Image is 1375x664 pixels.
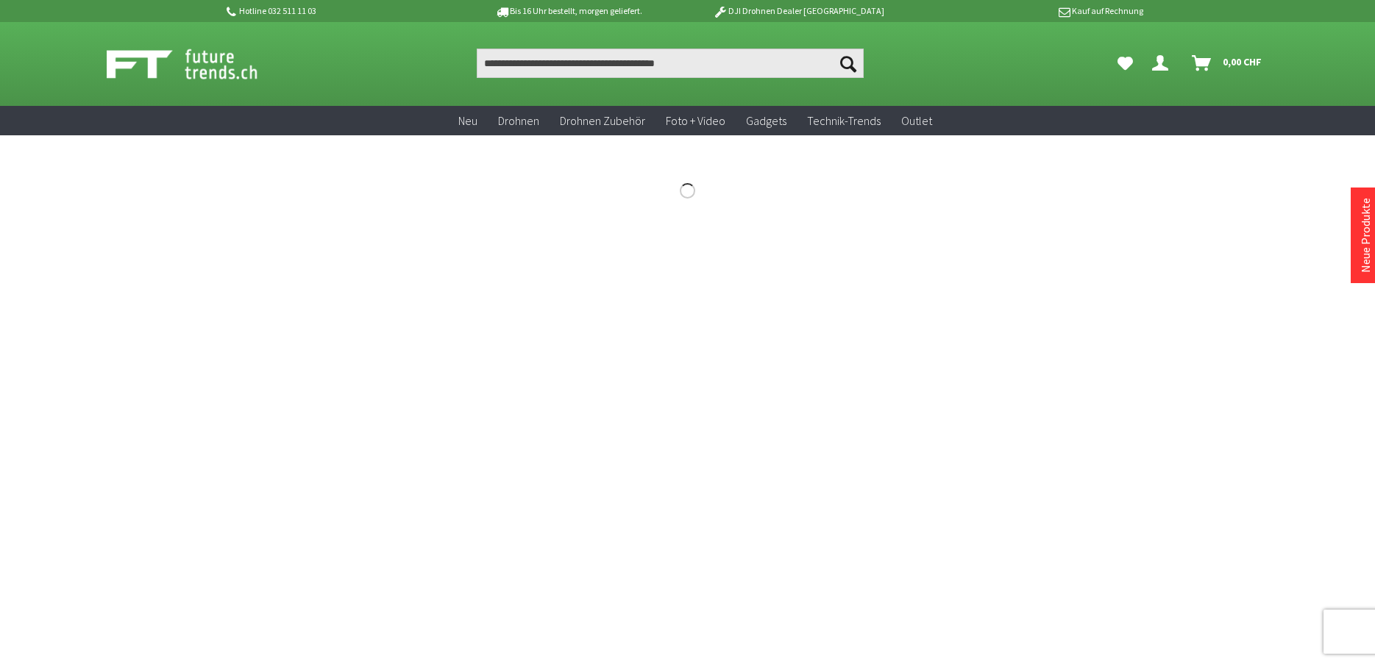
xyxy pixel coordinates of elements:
[746,113,786,128] span: Gadgets
[901,113,932,128] span: Outlet
[1186,49,1269,78] a: Warenkorb
[224,2,454,20] p: Hotline 032 511 11 03
[488,106,550,136] a: Drohnen
[891,106,942,136] a: Outlet
[683,2,913,20] p: DJI Drohnen Dealer [GEOGRAPHIC_DATA]
[458,113,477,128] span: Neu
[1110,49,1140,78] a: Meine Favoriten
[914,2,1143,20] p: Kauf auf Rechnung
[477,49,864,78] input: Produkt, Marke, Kategorie, EAN, Artikelnummer…
[454,2,683,20] p: Bis 16 Uhr bestellt, morgen geliefert.
[448,106,488,136] a: Neu
[833,49,864,78] button: Suchen
[107,46,290,82] img: Shop Futuretrends - zur Startseite wechseln
[1223,50,1262,74] span: 0,00 CHF
[1358,198,1373,273] a: Neue Produkte
[655,106,736,136] a: Foto + Video
[560,113,645,128] span: Drohnen Zubehör
[498,113,539,128] span: Drohnen
[807,113,881,128] span: Technik-Trends
[1146,49,1180,78] a: Dein Konto
[736,106,797,136] a: Gadgets
[797,106,891,136] a: Technik-Trends
[666,113,725,128] span: Foto + Video
[550,106,655,136] a: Drohnen Zubehör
